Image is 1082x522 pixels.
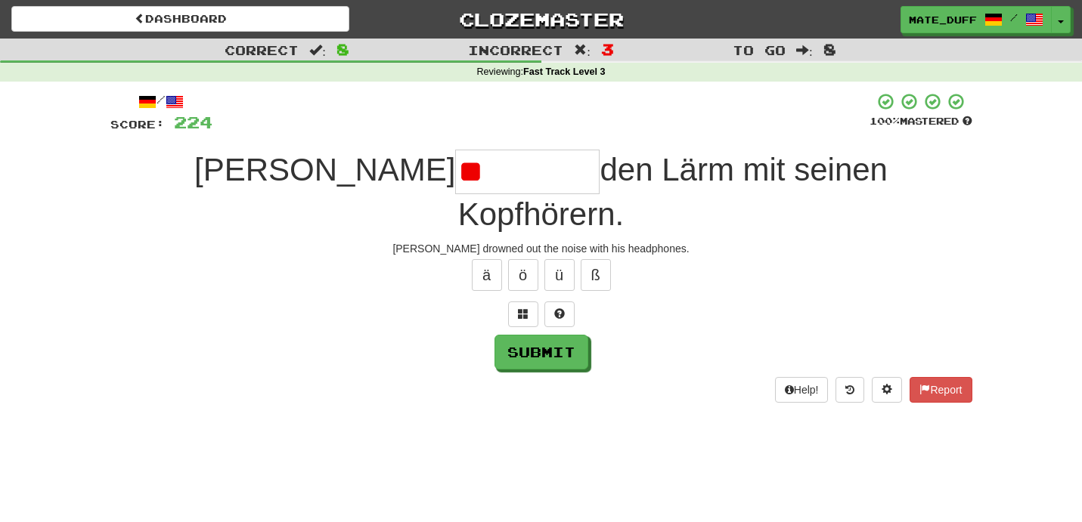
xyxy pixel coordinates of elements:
[1010,12,1018,23] span: /
[870,115,900,127] span: 100 %
[309,44,326,57] span: :
[544,259,575,291] button: ü
[508,259,538,291] button: ö
[910,377,972,403] button: Report
[468,42,563,57] span: Incorrect
[909,13,977,26] span: mate_duff
[336,40,349,58] span: 8
[174,113,212,131] span: 224
[494,335,588,369] button: Submit
[472,259,502,291] button: ä
[823,40,836,58] span: 8
[901,6,1052,33] a: mate_duff /
[836,377,864,403] button: Round history (alt+y)
[796,44,813,57] span: :
[574,44,591,57] span: :
[110,241,972,256] div: [PERSON_NAME] drowned out the noise with his headphones.
[870,115,972,128] div: Mastered
[110,118,165,131] span: Score:
[110,92,212,111] div: /
[581,259,611,291] button: ß
[523,66,606,77] strong: Fast Track Level 3
[372,6,710,32] a: Clozemaster
[194,152,455,187] span: [PERSON_NAME]
[458,152,888,232] span: den Lärm mit seinen Kopfhörern.
[544,301,575,327] button: Single letter hint - you only get 1 per sentence and score half the points! alt+h
[11,6,349,32] a: Dashboard
[508,301,538,327] button: Switch sentence to multiple choice alt+p
[733,42,786,57] span: To go
[225,42,299,57] span: Correct
[601,40,614,58] span: 3
[775,377,829,403] button: Help!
